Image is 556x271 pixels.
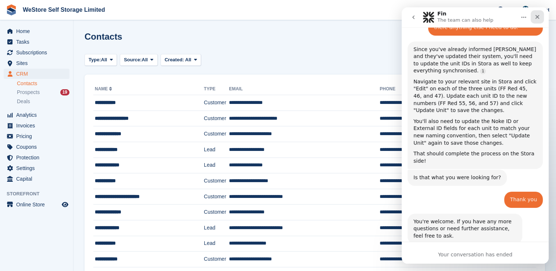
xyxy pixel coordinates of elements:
td: Customer [204,252,229,267]
span: Create [469,6,483,13]
td: Lead [204,220,229,236]
a: menu [4,142,69,152]
span: Online Store [16,199,60,210]
td: Customer [204,95,229,111]
iframe: Intercom live chat [402,7,549,264]
a: menu [4,58,69,68]
span: All [142,56,148,64]
a: menu [4,152,69,163]
button: Source: All [120,54,158,66]
th: Phone [380,83,441,95]
td: Customer [204,205,229,220]
a: Name [95,86,114,91]
a: menu [4,131,69,141]
span: CRM [16,69,60,79]
td: Lead [204,236,229,252]
span: Created: [165,57,184,62]
span: Coupons [16,142,60,152]
a: menu [4,26,69,36]
a: menu [4,37,69,47]
a: menu [4,69,69,79]
span: Type: [89,56,101,64]
a: Deals [17,98,69,105]
th: Email [229,83,380,95]
td: Customer [204,126,229,142]
span: Home [16,26,60,36]
a: Prospects 19 [17,88,69,96]
a: menu [4,163,69,173]
span: Pricing [16,131,60,141]
span: Invoices [16,120,60,131]
td: Lead [204,158,229,173]
div: 19 [60,89,69,95]
td: Lead [204,142,229,158]
span: Sites [16,58,60,68]
button: Type: All [85,54,117,66]
span: Settings [16,163,60,173]
span: Help [505,6,515,13]
span: Storefront [7,190,73,198]
a: Preview store [61,200,69,209]
a: menu [4,47,69,58]
span: Tasks [16,37,60,47]
span: Protection [16,152,60,163]
a: menu [4,199,69,210]
a: menu [4,174,69,184]
span: Capital [16,174,60,184]
span: Subscriptions [16,47,60,58]
th: Type [204,83,229,95]
a: WeStore Self Storage Limited [20,4,108,16]
a: menu [4,120,69,131]
span: Source: [124,56,141,64]
span: All [185,57,191,62]
span: Deals [17,98,30,105]
td: Customer [204,111,229,126]
span: Prospects [17,89,40,96]
h1: Contacts [85,32,122,41]
button: Created: All [161,54,201,66]
a: menu [4,110,69,120]
span: Analytics [16,110,60,120]
img: Joanne Goff [522,6,529,13]
img: stora-icon-8386f47178a22dfd0bd8f6a31ec36ba5ce8667c1dd55bd0f319d3a0aa187defe.svg [6,4,17,15]
td: Customer [204,189,229,205]
span: All [101,56,107,64]
span: Account [530,6,549,14]
a: Contacts [17,80,69,87]
td: Customer [204,173,229,189]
